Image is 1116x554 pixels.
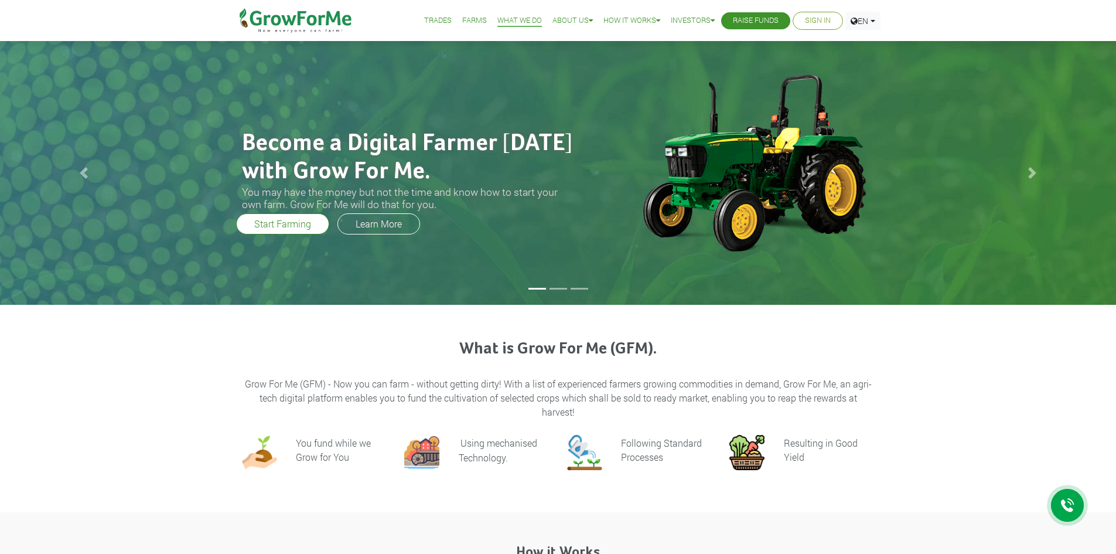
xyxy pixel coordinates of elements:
img: growforme image [404,435,439,470]
img: growforme image [623,69,883,256]
a: EN [845,12,880,30]
p: Grow For Me (GFM) - Now you can farm - without getting dirty! With a list of experienced farmers ... [244,377,873,419]
img: growforme image [567,435,602,470]
a: What We Do [497,15,542,27]
h6: You fund while we Grow for You [296,437,371,463]
h3: You may have the money but not the time and know how to start your own farm. Grow For Me will do ... [242,186,576,210]
h6: Resulting in Good Yield [784,437,858,463]
a: Start Farming [236,213,329,234]
a: Sign In [805,15,831,27]
img: growforme image [242,435,277,470]
a: Learn More [337,213,420,234]
a: How it Works [603,15,660,27]
a: Raise Funds [733,15,779,27]
img: growforme image [729,435,765,470]
a: Farms [462,15,487,27]
p: Using mechanised Technology. [459,437,537,464]
a: Investors [671,15,715,27]
h2: Become a Digital Farmer [DATE] with Grow For Me. [242,130,576,186]
a: Trades [424,15,452,27]
h3: What is Grow For Me (GFM). [244,339,873,359]
a: About Us [552,15,593,27]
h6: Following Standard Processes [621,437,702,463]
